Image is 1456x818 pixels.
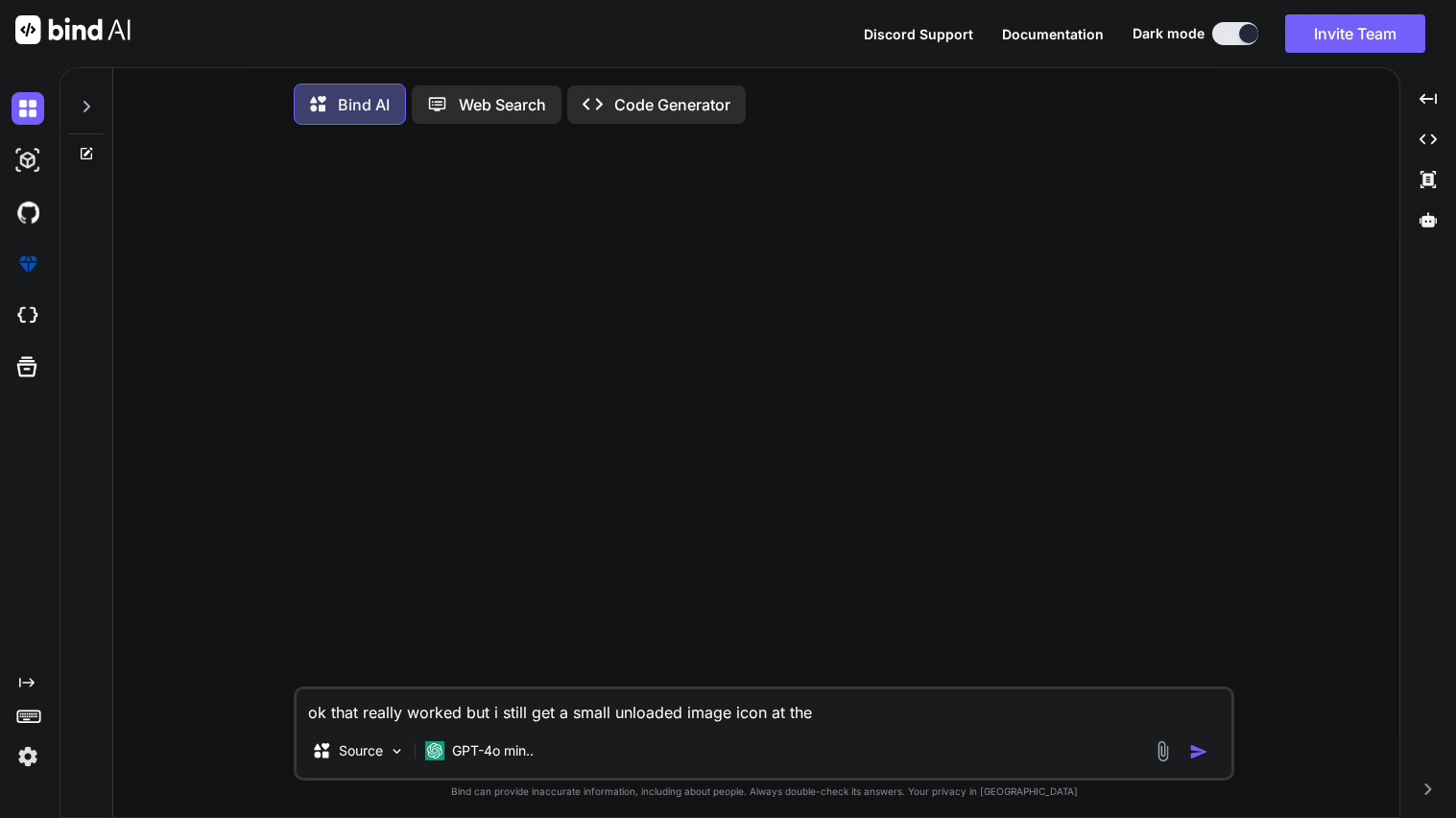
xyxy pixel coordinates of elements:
img: cloudideIcon [12,300,44,332]
p: Web Search [459,93,546,116]
img: Pick Models [389,743,405,759]
p: Source [339,741,383,760]
img: githubDark [12,196,44,229]
textarea: ok that really worked but i still get a small unloaded image icon at the [297,689,1231,724]
span: Discord Support [864,26,973,42]
img: attachment [1152,740,1174,762]
img: darkAi-studio [12,144,44,177]
img: icon [1189,742,1208,761]
button: Documentation [1002,24,1104,44]
p: GPT-4o min.. [452,741,534,760]
img: Bind AI [15,15,131,44]
span: Documentation [1002,26,1104,42]
img: darkChat [12,92,44,125]
p: Code Generator [614,93,730,116]
img: settings [12,740,44,773]
button: Discord Support [864,24,973,44]
p: Bind can provide inaccurate information, including about people. Always double-check its answers.... [294,784,1234,799]
p: Bind AI [338,93,390,116]
img: premium [12,248,44,280]
span: Dark mode [1133,24,1205,43]
img: GPT-4o mini [425,741,444,760]
button: Invite Team [1285,14,1425,53]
